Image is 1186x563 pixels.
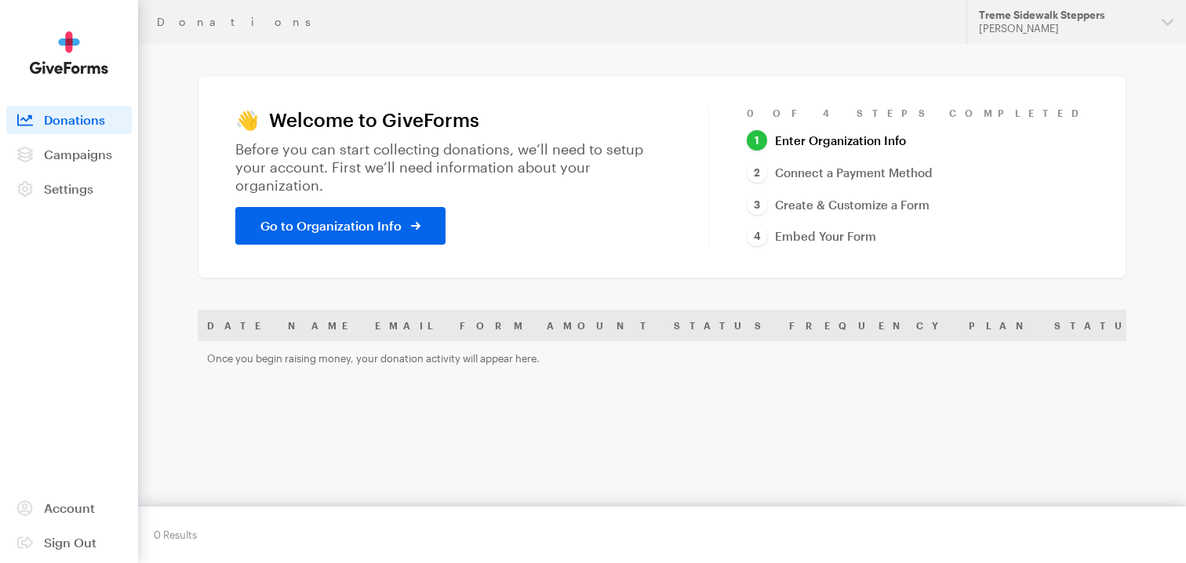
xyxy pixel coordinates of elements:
[747,226,876,247] a: Embed Your Form
[6,528,132,557] a: Sign Out
[278,310,366,341] th: Name
[6,175,132,203] a: Settings
[366,310,450,341] th: Email
[450,310,537,341] th: Form
[44,535,96,550] span: Sign Out
[747,162,933,183] a: Connect a Payment Method
[6,494,132,522] a: Account
[979,9,1149,22] div: Treme Sidewalk Steppers
[664,310,780,341] th: Status
[44,181,93,196] span: Settings
[6,106,132,134] a: Donations
[747,194,930,216] a: Create & Customize a Form
[747,107,1089,119] div: 0 of 4 Steps Completed
[780,310,959,341] th: Frequency
[44,147,112,162] span: Campaigns
[235,109,671,131] h1: 👋 Welcome to GiveForms
[959,310,1160,341] th: Plan Status
[235,140,671,194] p: Before you can start collecting donations, we’ll need to setup your account. First we’ll need inf...
[44,500,95,515] span: Account
[44,112,105,127] span: Donations
[260,216,402,235] span: Go to Organization Info
[30,31,108,74] img: GiveForms
[154,522,197,547] div: 0 Results
[198,310,278,341] th: Date
[979,22,1149,35] div: [PERSON_NAME]
[537,310,664,341] th: Amount
[235,207,446,245] a: Go to Organization Info
[747,130,906,151] a: Enter Organization Info
[6,140,132,169] a: Campaigns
